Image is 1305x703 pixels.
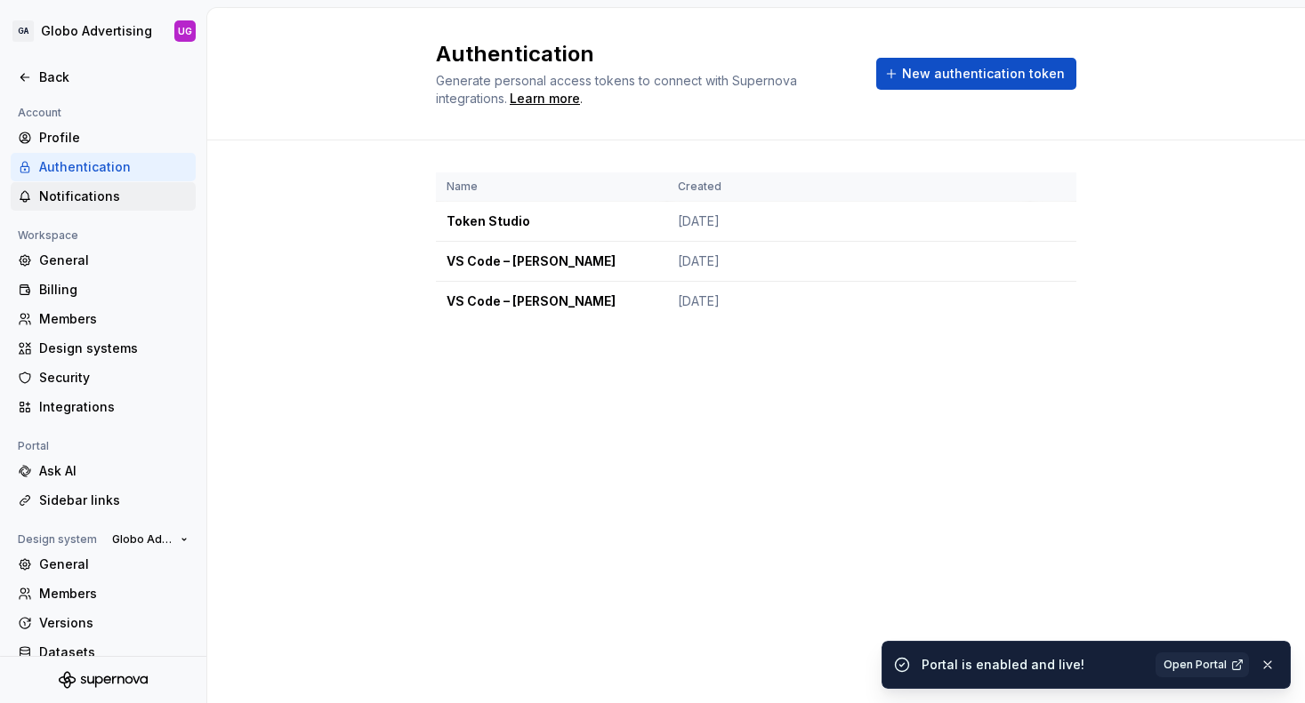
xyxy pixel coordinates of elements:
[11,246,196,275] a: General
[12,20,34,42] div: GA
[507,92,583,106] span: .
[902,65,1065,83] span: New authentication token
[59,671,148,689] svg: Supernova Logo
[436,282,667,322] td: VS Code – [PERSON_NAME]
[41,22,152,40] div: Globo Advertising
[39,252,189,269] div: General
[11,363,196,392] a: Security
[112,532,173,547] span: Globo Advertising
[436,202,667,242] td: Token Studio
[39,369,189,387] div: Security
[11,486,196,515] a: Sidebar links
[39,491,189,509] div: Sidebar links
[4,12,203,51] button: GAGlobo AdvertisingUG
[436,73,801,106] span: Generate personal access tokens to connect with Supernova integrations.
[436,40,855,68] h2: Authentication
[11,276,196,304] a: Billing
[39,158,189,176] div: Authentication
[11,393,196,421] a: Integrations
[1164,658,1227,672] span: Open Portal
[39,68,189,86] div: Back
[11,609,196,637] a: Versions
[39,340,189,357] div: Design systems
[922,656,1145,674] div: Portal is enabled and live!
[876,58,1076,90] button: New authentication token
[39,188,189,205] div: Notifications
[11,102,68,124] div: Account
[11,529,104,550] div: Design system
[11,638,196,667] a: Datasets
[11,63,196,92] a: Back
[667,202,1030,242] td: [DATE]
[667,282,1030,322] td: [DATE]
[436,242,667,282] td: VS Code – [PERSON_NAME]
[39,398,189,416] div: Integrations
[11,550,196,579] a: General
[39,585,189,603] div: Members
[39,310,189,328] div: Members
[11,334,196,363] a: Design systems
[11,579,196,608] a: Members
[11,182,196,211] a: Notifications
[667,172,1030,202] th: Created
[39,129,189,147] div: Profile
[1156,652,1249,677] a: Open Portal
[39,281,189,299] div: Billing
[667,242,1030,282] td: [DATE]
[510,90,580,108] a: Learn more
[11,435,56,457] div: Portal
[39,462,189,480] div: Ask AI
[436,172,667,202] th: Name
[39,614,189,632] div: Versions
[178,24,192,38] div: UG
[39,643,189,661] div: Datasets
[11,305,196,333] a: Members
[11,153,196,181] a: Authentication
[39,555,189,573] div: General
[11,124,196,152] a: Profile
[11,457,196,485] a: Ask AI
[11,225,85,246] div: Workspace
